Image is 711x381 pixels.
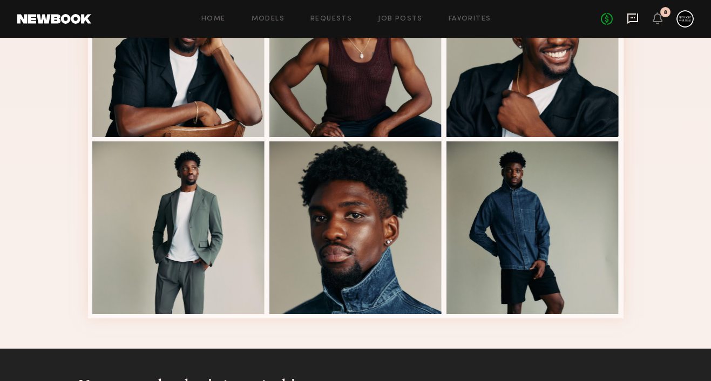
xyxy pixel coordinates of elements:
a: Requests [310,16,352,23]
div: 8 [663,10,667,16]
a: Job Posts [378,16,423,23]
a: Home [201,16,226,23]
a: Models [252,16,285,23]
a: Favorites [449,16,491,23]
